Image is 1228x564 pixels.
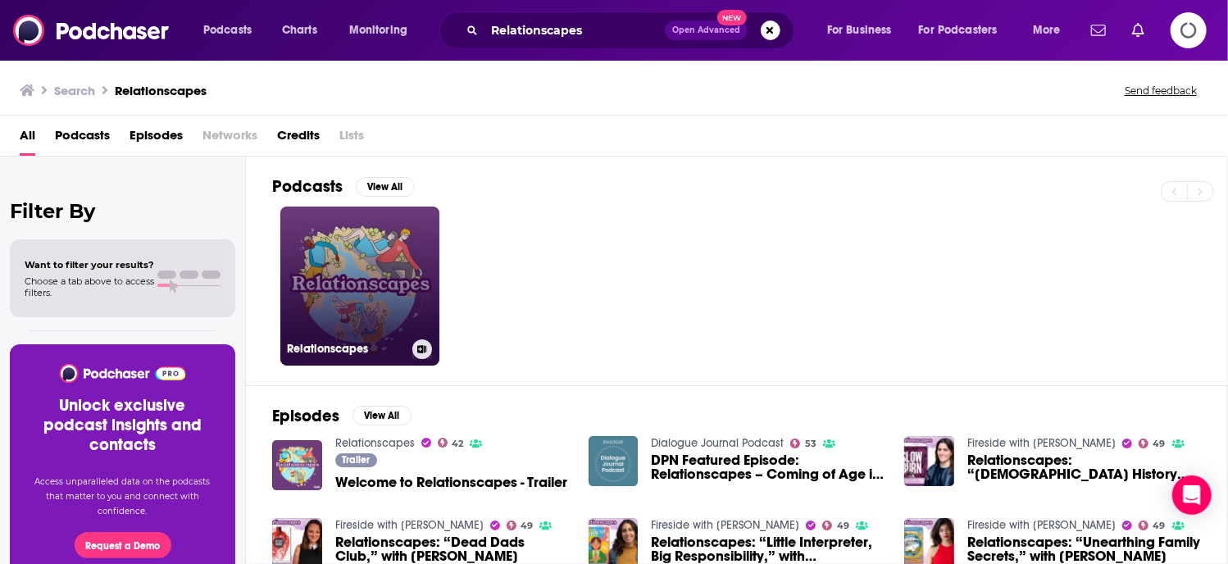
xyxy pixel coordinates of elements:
span: Podcasts [203,19,252,42]
button: open menu [192,17,273,43]
img: Podchaser - Follow, Share and Rate Podcasts [58,364,187,383]
h2: Podcasts [272,176,343,197]
h3: Unlock exclusive podcast insights and contacts [30,396,216,455]
button: Send feedback [1120,84,1202,98]
span: Trailer [342,455,370,465]
a: Relationscapes: “Queer History Repeating,” with Christina Cauterucci [967,453,1201,481]
img: Relationscapes: “Queer History Repeating,” with Christina Cauterucci [904,436,954,486]
a: 42 [438,438,464,448]
a: Fireside with Blair Hodges [335,518,484,532]
a: 49 [822,521,849,530]
a: 49 [1139,521,1166,530]
div: Search podcasts, credits, & more... [455,11,810,49]
a: Relationscapes [335,436,415,450]
span: Relationscapes: “[DEMOGRAPHIC_DATA] History Repeating,” with [PERSON_NAME] [967,453,1201,481]
button: View All [356,177,415,197]
a: Fireside with Blair Hodges [967,518,1116,532]
span: 49 [1153,440,1166,448]
a: Episodes [130,122,183,156]
a: Show notifications dropdown [1085,16,1112,44]
p: Access unparalleled data on the podcasts that matter to you and connect with confidence. [30,475,216,519]
input: Search podcasts, credits, & more... [484,17,665,43]
span: Logging in [1171,12,1207,48]
a: Relationscapes: “Little Interpreter, Big Responsibility,” with Olivia Abtahi [651,535,885,563]
button: open menu [1021,17,1081,43]
span: Relationscapes: “Unearthing Family Secrets,” with [PERSON_NAME] [967,535,1201,563]
a: 49 [1139,439,1166,448]
span: 49 [1153,522,1166,530]
a: Dialogue Journal Podcast [651,436,784,450]
span: 49 [521,522,533,530]
span: Want to filter your results? [25,259,154,271]
h3: Relationscapes [115,83,207,98]
img: Podchaser - Follow, Share and Rate Podcasts [13,15,171,46]
a: Fireside with Blair Hodges [651,518,799,532]
a: Relationscapes: “Unearthing Family Secrets,” with Ingrid Rojas Contreras [967,535,1201,563]
a: Welcome to Relationscapes - Trailer [335,475,567,489]
img: Welcome to Relationscapes - Trailer [272,440,322,490]
h2: Episodes [272,406,339,426]
span: 53 [805,440,816,448]
h3: Search [54,83,95,98]
button: Open AdvancedNew [665,20,748,40]
span: For Business [827,19,892,42]
a: Fireside with Blair Hodges [967,436,1116,450]
span: Choose a tab above to access filters. [25,275,154,298]
a: Relationscapes: “Dead Dads Club,” with Maddie Norris [335,535,569,563]
span: Networks [202,122,257,156]
a: Podcasts [55,122,110,156]
button: open menu [908,17,1021,43]
div: Open Intercom Messenger [1172,475,1212,515]
a: 49 [507,521,534,530]
a: Charts [271,17,327,43]
span: More [1033,19,1061,42]
a: Relationscapes [280,207,439,366]
span: Open Advanced [672,26,740,34]
span: 42 [452,440,463,448]
span: Relationscapes: “Dead Dads Club,” with [PERSON_NAME] [335,535,569,563]
span: For Podcasters [919,19,998,42]
span: 49 [837,522,849,530]
h2: Filter By [10,199,235,223]
button: Request a Demo [75,532,171,558]
span: Lists [339,122,364,156]
button: open menu [338,17,429,43]
span: Monitoring [349,19,407,42]
a: EpisodesView All [272,406,412,426]
span: New [717,10,747,25]
button: open menu [816,17,912,43]
h3: Relationscapes [287,342,406,356]
span: Charts [282,19,317,42]
a: Credits [277,122,320,156]
a: PodcastsView All [272,176,415,197]
a: Show notifications dropdown [1126,16,1151,44]
a: 53 [790,439,816,448]
a: DPN Featured Episode: Relationscapes – Coming of Age in a Cult and Beyond [651,453,885,481]
button: View All [352,406,412,425]
img: DPN Featured Episode: Relationscapes – Coming of Age in a Cult and Beyond [589,436,639,486]
span: Relationscapes: “Little Interpreter, Big Responsibility,” with [PERSON_NAME] [651,535,885,563]
a: All [20,122,35,156]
